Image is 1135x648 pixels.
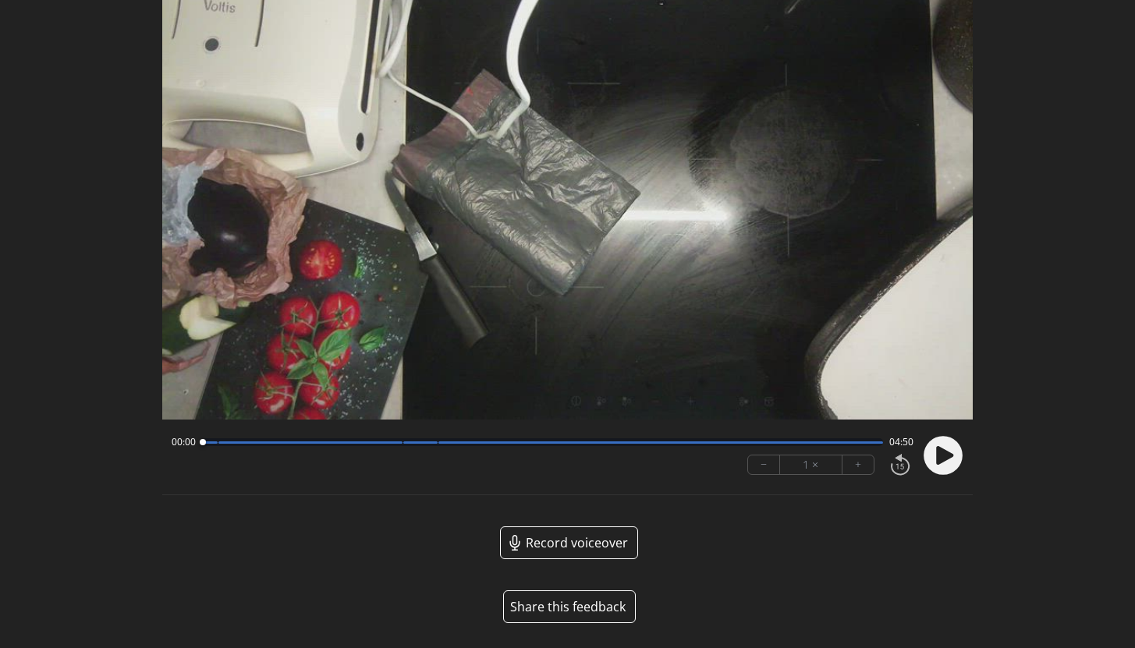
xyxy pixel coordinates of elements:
button: Share this feedback [503,590,636,623]
span: 00:00 [172,436,196,448]
a: Record voiceover [500,526,638,559]
button: + [842,455,874,474]
span: 04:50 [889,436,913,448]
button: − [748,455,780,474]
div: 1 × [780,455,842,474]
span: Record voiceover [526,533,628,552]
